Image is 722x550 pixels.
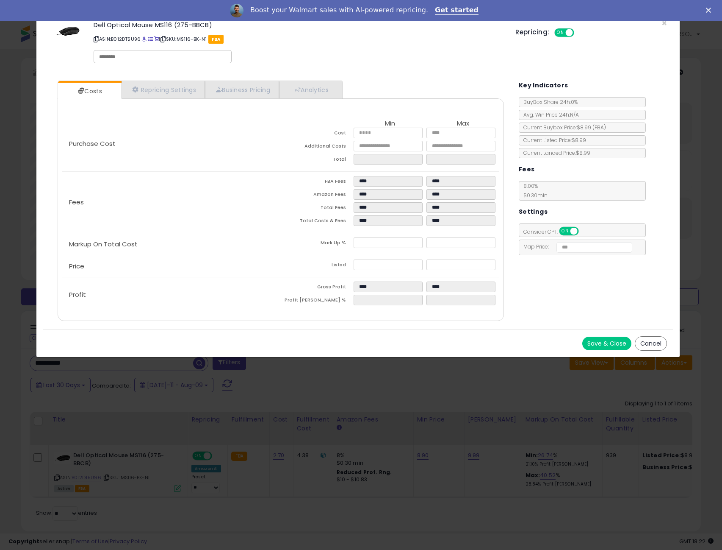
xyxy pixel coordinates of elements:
td: Additional Costs [281,141,354,154]
a: Your listing only [154,36,159,42]
p: Profit [62,291,281,298]
a: All offer listings [148,36,153,42]
a: Analytics [279,81,342,98]
span: Current Listed Price: $8.99 [519,137,586,144]
span: Current Landed Price: $8.99 [519,149,590,156]
span: Current Buybox Price: [519,124,606,131]
span: Map Price: [519,243,632,250]
span: OFF [577,228,591,235]
a: Get started [435,6,479,15]
div: Boost your Walmart sales with AI-powered repricing. [250,6,428,14]
span: ( FBA ) [592,124,606,131]
span: × [661,17,667,29]
td: Cost [281,128,354,141]
p: ASIN: B012DT5U96 | SKU: MS116-BK-N1 [94,32,503,46]
span: ON [556,29,566,36]
th: Max [426,120,499,128]
a: Costs [58,83,121,100]
th: Min [354,120,426,128]
td: Total Costs & Fees [281,215,354,229]
button: Save & Close [582,337,631,350]
td: Total [281,154,354,167]
a: Business Pricing [205,81,279,98]
img: Profile image for Adrian [230,4,243,17]
td: Mark Up % [281,237,354,251]
p: Price [62,263,281,270]
p: Markup On Total Cost [62,241,281,248]
span: FBA [208,35,224,44]
img: 318p2vPJWdL._SL60_.jpg [55,22,81,41]
span: ON [560,228,570,235]
h3: Dell Optical Mouse MS116 (275-BBCB) [94,22,503,28]
a: Repricing Settings [122,81,205,98]
h5: Settings [519,207,548,217]
td: Gross Profit [281,282,354,295]
td: FBA Fees [281,176,354,189]
span: $0.30 min [519,192,548,199]
span: 8.00 % [519,182,548,199]
p: Fees [62,199,281,206]
span: Consider CPT: [519,228,590,235]
td: Total Fees [281,202,354,215]
span: OFF [573,29,586,36]
span: BuyBox Share 24h: 0% [519,98,578,106]
td: Listed [281,260,354,273]
p: Purchase Cost [62,140,281,147]
span: Avg. Win Price 24h: N/A [519,111,579,118]
td: Amazon Fees [281,189,354,202]
div: Close [706,8,714,13]
td: Profit [PERSON_NAME] % [281,295,354,308]
span: $8.99 [577,124,606,131]
h5: Repricing: [515,29,549,36]
h5: Key Indicators [519,80,568,91]
button: Cancel [635,336,667,351]
h5: Fees [519,164,535,175]
a: BuyBox page [142,36,147,42]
